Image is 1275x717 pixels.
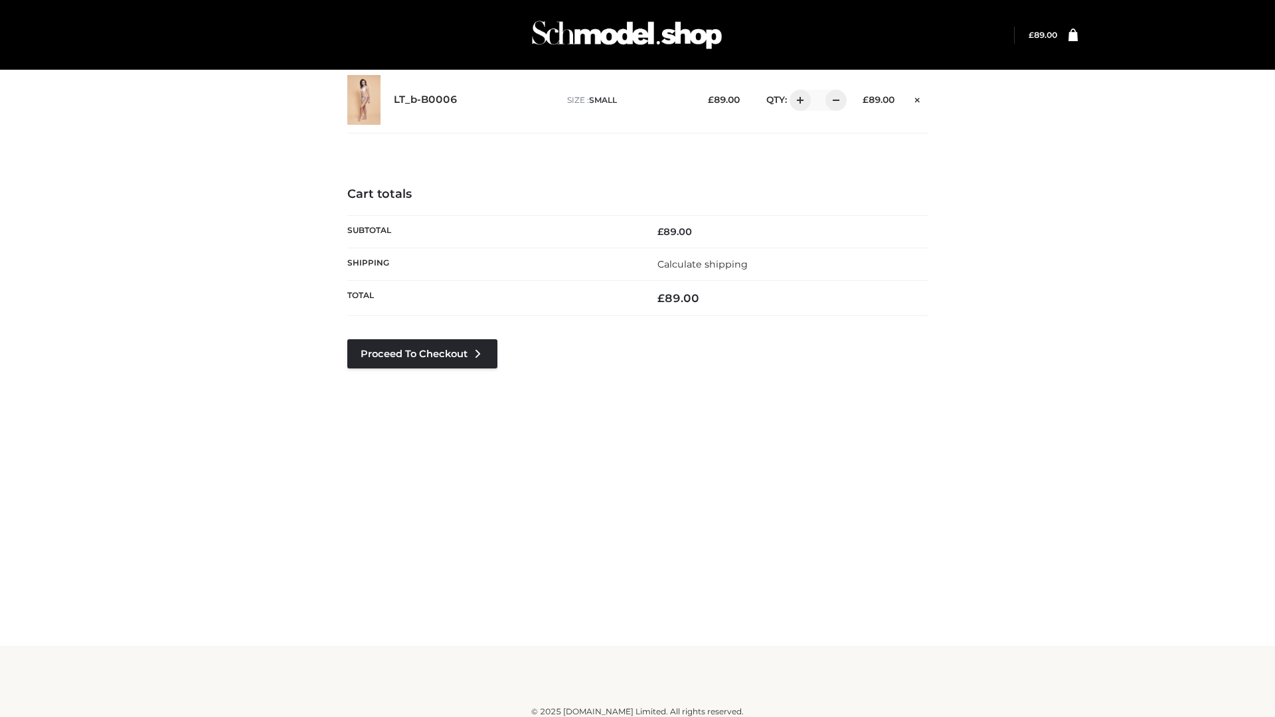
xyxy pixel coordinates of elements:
bdi: 89.00 [657,226,692,238]
span: £ [657,226,663,238]
bdi: 89.00 [657,291,699,305]
span: £ [1029,30,1034,40]
bdi: 89.00 [1029,30,1057,40]
bdi: 89.00 [708,94,740,105]
th: Shipping [347,248,637,280]
a: Remove this item [908,90,928,107]
th: Total [347,281,637,316]
th: Subtotal [347,215,637,248]
a: Calculate shipping [657,258,748,270]
img: Schmodel Admin 964 [527,9,726,61]
a: LT_b-B0006 [394,94,458,106]
h4: Cart totals [347,187,928,202]
span: £ [708,94,714,105]
p: size : [567,94,687,106]
span: SMALL [589,95,617,105]
a: Proceed to Checkout [347,339,497,368]
bdi: 89.00 [863,94,894,105]
span: £ [657,291,665,305]
div: QTY: [753,90,842,111]
a: £89.00 [1029,30,1057,40]
span: £ [863,94,869,105]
